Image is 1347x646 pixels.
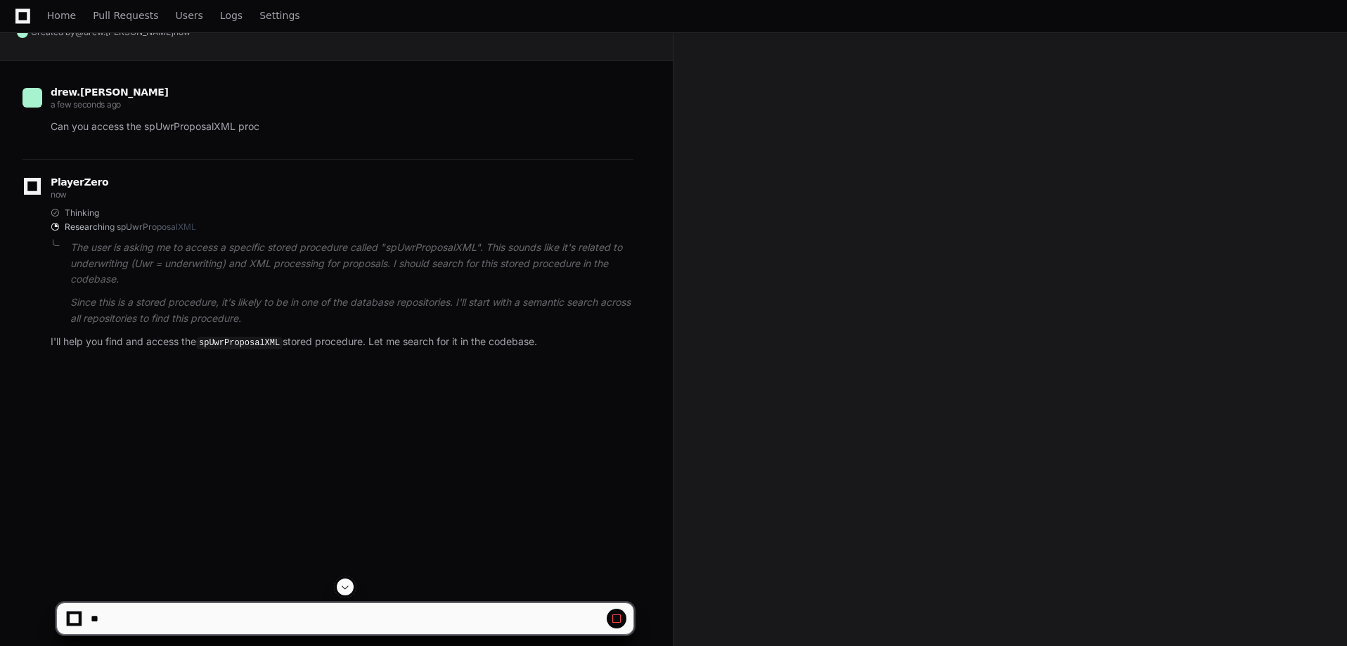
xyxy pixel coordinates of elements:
[220,11,243,20] span: Logs
[65,221,196,233] span: Researching spUwrProposalXML
[51,86,169,98] span: drew.[PERSON_NAME]
[51,99,121,110] span: a few seconds ago
[65,207,99,219] span: Thinking
[196,337,283,349] code: spUwrProposalXML
[70,295,633,327] p: Since this is a stored procedure, it's likely to be in one of the database repositories. I'll sta...
[259,11,299,20] span: Settings
[70,240,633,288] p: The user is asking me to access a specific stored procedure called "spUwrProposalXML". This sound...
[47,11,76,20] span: Home
[51,178,108,186] span: PlayerZero
[51,189,67,200] span: now
[176,11,203,20] span: Users
[51,119,633,135] p: Can you access the spUwrProposalXML proc
[51,334,633,351] p: I'll help you find and access the stored procedure. Let me search for it in the codebase.
[93,11,158,20] span: Pull Requests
